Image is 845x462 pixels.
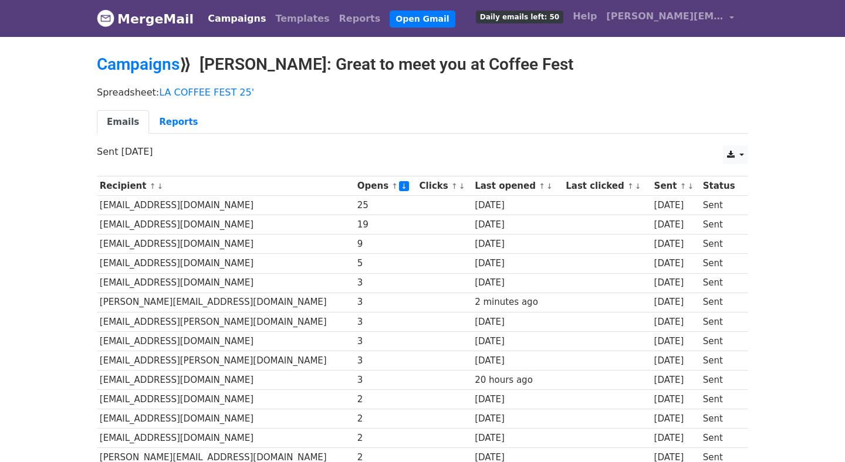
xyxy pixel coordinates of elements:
[654,257,698,270] div: [DATE]
[475,257,560,270] div: [DATE]
[606,9,724,23] span: [PERSON_NAME][EMAIL_ADDRESS][DOMAIN_NAME]
[97,331,354,351] td: [EMAIL_ADDRESS][DOMAIN_NAME]
[700,235,742,254] td: Sent
[357,199,414,212] div: 25
[654,276,698,290] div: [DATE]
[475,315,560,329] div: [DATE]
[97,273,354,293] td: [EMAIL_ADDRESS][DOMAIN_NAME]
[627,182,634,191] a: ↑
[700,215,742,235] td: Sent
[568,5,601,28] a: Help
[97,110,149,134] a: Emails
[471,5,568,28] a: Daily emails left: 50
[97,176,354,196] th: Recipient
[357,295,414,309] div: 3
[472,176,563,196] th: Last opened
[475,354,560,368] div: [DATE]
[357,257,414,270] div: 5
[700,409,742,429] td: Sent
[700,254,742,273] td: Sent
[654,335,698,348] div: [DATE]
[654,393,698,406] div: [DATE]
[700,429,742,448] td: Sent
[203,7,271,30] a: Campaigns
[475,393,560,406] div: [DATE]
[357,393,414,406] div: 2
[97,429,354,448] td: [EMAIL_ADDRESS][DOMAIN_NAME]
[271,7,334,30] a: Templates
[475,276,560,290] div: [DATE]
[539,182,545,191] a: ↑
[654,354,698,368] div: [DATE]
[357,276,414,290] div: 3
[97,351,354,370] td: [EMAIL_ADDRESS][PERSON_NAME][DOMAIN_NAME]
[700,331,742,351] td: Sent
[97,409,354,429] td: [EMAIL_ADDRESS][DOMAIN_NAME]
[654,412,698,426] div: [DATE]
[357,412,414,426] div: 2
[159,87,254,98] a: LA COFFEE FEST 25'
[97,6,194,31] a: MergeMail
[391,182,398,191] a: ↑
[601,5,739,32] a: [PERSON_NAME][EMAIL_ADDRESS][DOMAIN_NAME]
[97,293,354,312] td: [PERSON_NAME][EMAIL_ADDRESS][DOMAIN_NAME]
[357,432,414,445] div: 2
[157,182,163,191] a: ↓
[97,196,354,215] td: [EMAIL_ADDRESS][DOMAIN_NAME]
[97,55,180,74] a: Campaigns
[451,182,458,191] a: ↑
[654,295,698,309] div: [DATE]
[654,237,698,251] div: [DATE]
[680,182,687,191] a: ↑
[476,11,563,23] span: Daily emails left: 50
[149,110,208,134] a: Reports
[357,354,414,368] div: 3
[475,237,560,251] div: [DATE]
[97,55,748,74] h2: ⟫ [PERSON_NAME]: Great to meet you at Coffee Fest
[357,218,414,232] div: 19
[635,182,641,191] a: ↓
[357,335,414,348] div: 3
[354,176,417,196] th: Opens
[700,273,742,293] td: Sent
[357,315,414,329] div: 3
[475,432,560,445] div: [DATE]
[475,373,560,387] div: 20 hours ago
[97,9,114,27] img: MergeMail logo
[97,390,354,409] td: [EMAIL_ADDRESS][DOMAIN_NAME]
[700,371,742,390] td: Sent
[700,176,742,196] th: Status
[654,199,698,212] div: [DATE]
[654,315,698,329] div: [DATE]
[700,390,742,409] td: Sent
[399,181,409,191] a: ↓
[700,312,742,331] td: Sent
[97,312,354,331] td: [EMAIL_ADDRESS][PERSON_NAME][DOMAIN_NAME]
[97,215,354,235] td: [EMAIL_ADDRESS][DOMAIN_NAME]
[459,182,465,191] a: ↓
[357,237,414,251] div: 9
[357,373,414,387] div: 3
[97,86,748,98] p: Spreadsheet:
[654,373,698,387] div: [DATE]
[651,176,700,196] th: Sent
[700,351,742,370] td: Sent
[475,412,560,426] div: [DATE]
[475,218,560,232] div: [DATE]
[475,199,560,212] div: [DATE]
[97,254,354,273] td: [EMAIL_ADDRESS][DOMAIN_NAME]
[687,182,694,191] a: ↓
[417,176,472,196] th: Clicks
[700,293,742,312] td: Sent
[700,196,742,215] td: Sent
[475,295,560,309] div: 2 minutes ago
[546,182,553,191] a: ↓
[97,235,354,254] td: [EMAIL_ADDRESS][DOMAIN_NAME]
[390,11,455,28] a: Open Gmail
[475,335,560,348] div: [DATE]
[97,145,748,158] p: Sent [DATE]
[563,176,651,196] th: Last clicked
[334,7,386,30] a: Reports
[654,432,698,445] div: [DATE]
[654,218,698,232] div: [DATE]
